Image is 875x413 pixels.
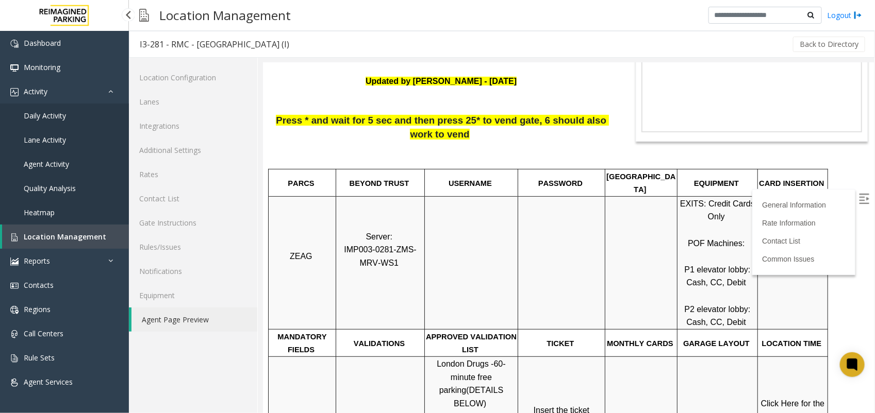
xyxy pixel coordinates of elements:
[103,169,129,178] span: Server:
[496,116,561,125] span: CARD INSERTION
[10,40,19,48] img: 'icon'
[24,62,60,72] span: Monitoring
[163,270,256,291] span: APPROVED VALIDATION LIST
[176,297,243,332] span: 60-minute free parking
[81,182,154,204] span: IMP003-0281-ZMS-MRV-WS1
[131,307,257,332] a: Agent Page Preview
[24,111,66,121] span: Daily Activity
[425,176,482,185] span: POF Machines:
[24,208,55,217] span: Heatmap
[420,277,487,285] span: GARAGE LAYOUT
[24,183,76,193] span: Quality Analysis
[10,354,19,363] img: 'icon'
[129,114,257,138] a: Integrations
[793,37,865,52] button: Back to Directory
[91,277,142,285] span: VALIDATIONS
[24,377,73,387] span: Agent Services
[827,10,862,21] a: Logout
[596,131,606,141] img: Open/Close Sidebar Menu
[13,52,346,77] span: Press * and wait for 5 sec and then press 25* to vend gate, 6 should also work to vend
[103,14,254,23] font: Updated by [PERSON_NAME] - [DATE]
[129,283,257,307] a: Equipment
[421,242,490,264] span: P2 elevator lobby: Cash, CC, Debit
[129,259,257,283] a: Notifications
[431,116,476,125] span: EQUIPMENT
[24,38,61,48] span: Dashboard
[24,232,106,242] span: Location Management
[140,38,289,51] div: I3-281 - RMC - [GEOGRAPHIC_DATA] (I)
[10,64,19,72] img: 'icon'
[10,233,19,242] img: 'icon'
[191,323,243,345] span: (DETAILS BELOW)
[2,225,129,249] a: Location Management
[129,211,257,235] a: Gate Instructions
[266,343,331,365] span: Insert the ticket barcode facing up
[87,116,146,125] span: BEYOND TRUST
[129,65,257,90] a: Location Configuration
[154,3,296,28] h3: Location Management
[417,136,494,159] span: EXITS: Credit Cards Only
[344,277,410,285] span: MONTHLY CARDS
[186,116,229,125] span: USERNAME
[343,110,412,131] span: [GEOGRAPHIC_DATA]
[24,256,50,266] span: Reports
[499,156,553,164] a: Rate Information
[284,277,311,285] span: TICKET
[129,138,257,162] a: Additional Settings
[174,297,230,305] span: London Drugs -
[10,330,19,338] img: 'icon'
[24,304,51,314] span: Regions
[129,90,257,114] a: Lanes
[24,135,66,145] span: Lane Activity
[498,336,564,358] a: Click Here for the local time
[14,270,65,291] span: MANDATORY FIELDS
[10,282,19,290] img: 'icon'
[10,378,19,387] img: 'icon'
[24,159,69,169] span: Agent Activity
[499,138,563,146] a: General Information
[421,202,490,225] span: P1 elevator lobby: Cash, CC, Debit
[10,306,19,314] img: 'icon'
[24,329,63,338] span: Call Centers
[24,280,54,290] span: Contacts
[139,3,149,28] img: pageIcon
[25,116,51,125] span: PARCS
[499,174,537,182] a: Contact List
[854,10,862,21] img: logout
[27,189,49,198] span: ZEAG
[499,277,559,285] span: LOCATION TIME
[24,87,47,96] span: Activity
[129,235,257,259] a: Rules/Issues
[24,353,55,363] span: Rule Sets
[129,186,257,211] a: Contact List
[129,162,257,186] a: Rates
[275,116,320,125] span: PASSWORD
[10,88,19,96] img: 'icon'
[499,192,551,200] a: Common Issues
[10,257,19,266] img: 'icon'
